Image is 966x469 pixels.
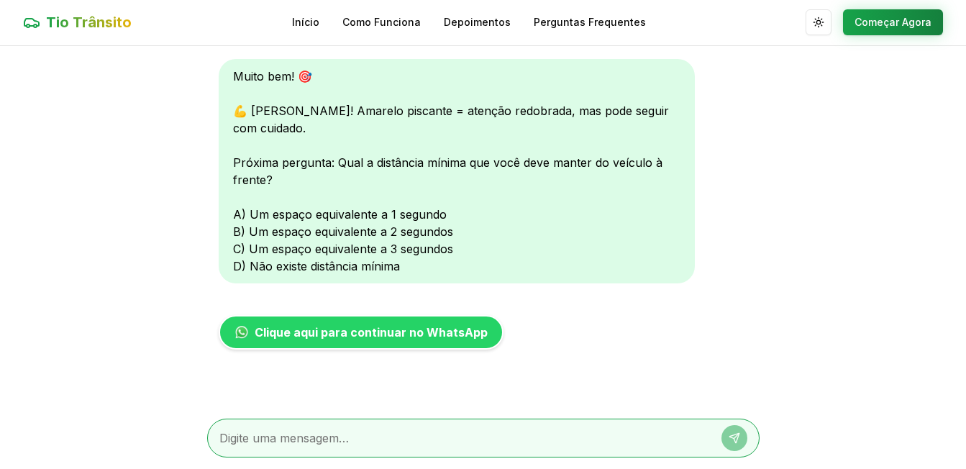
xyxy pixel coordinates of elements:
a: Depoimentos [444,15,511,29]
a: Clique aqui para continuar no WhatsApp [219,315,503,350]
button: Começar Agora [843,9,943,35]
a: Perguntas Frequentes [534,15,646,29]
span: Tio Trânsito [46,12,132,32]
a: Como Funciona [342,15,421,29]
span: Clique aqui para continuar no WhatsApp [255,324,488,341]
div: Muito bem! 🎯 💪 [PERSON_NAME]! Amarelo piscante = atenção redobrada, mas pode seguir com cuidado. ... [219,59,695,283]
a: Início [292,15,319,29]
a: Tio Trânsito [23,12,132,32]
